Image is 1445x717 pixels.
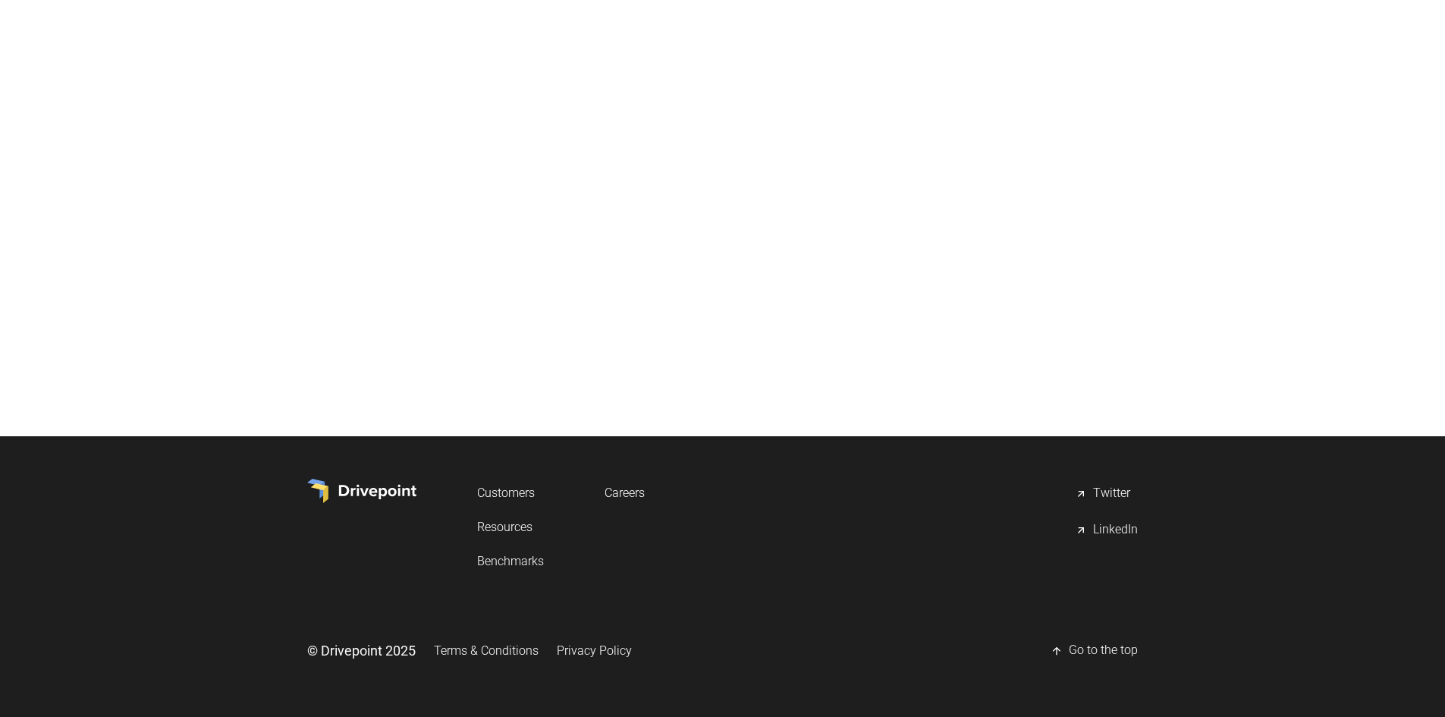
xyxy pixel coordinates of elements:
div: LinkedIn [1093,521,1138,539]
div: Twitter [1093,485,1130,503]
a: Benchmarks [477,547,544,575]
a: Terms & Conditions [434,637,539,665]
a: Privacy Policy [557,637,632,665]
div: © Drivepoint 2025 [307,641,416,660]
a: Twitter [1075,479,1138,509]
a: Resources [477,513,544,541]
div: Go to the top [1069,642,1138,660]
a: Careers [605,479,645,507]
a: Customers [477,479,544,507]
a: LinkedIn [1075,515,1138,546]
a: Go to the top [1051,636,1138,666]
